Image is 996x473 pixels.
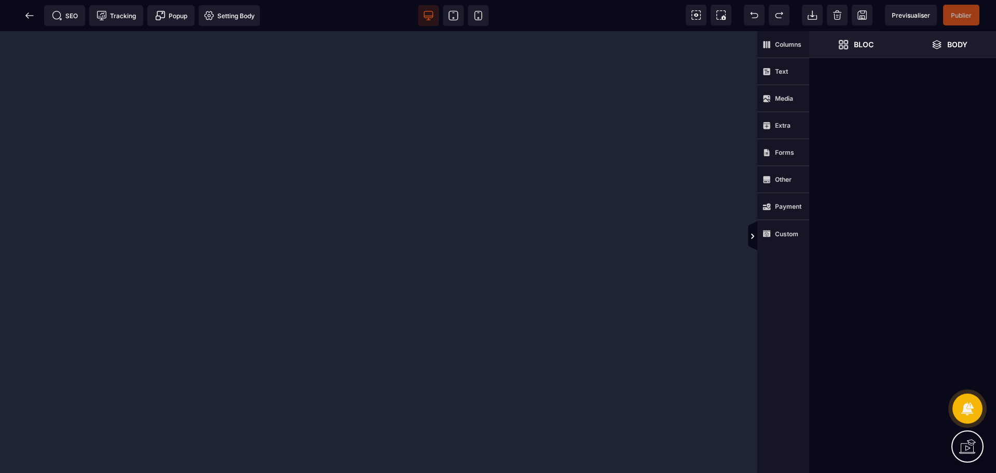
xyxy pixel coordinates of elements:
[854,40,874,48] strong: Bloc
[885,5,937,25] span: Preview
[711,5,731,25] span: Screenshot
[775,121,791,129] strong: Extra
[686,5,707,25] span: View components
[775,67,788,75] strong: Text
[903,31,996,58] span: Open Layer Manager
[775,202,801,210] strong: Payment
[775,148,794,156] strong: Forms
[52,10,78,21] span: SEO
[155,10,187,21] span: Popup
[775,230,798,238] strong: Custom
[775,94,793,102] strong: Media
[892,11,930,19] span: Previsualiser
[947,40,967,48] strong: Body
[951,11,972,19] span: Publier
[204,10,255,21] span: Setting Body
[809,31,903,58] span: Open Blocks
[775,175,792,183] strong: Other
[96,10,136,21] span: Tracking
[775,40,801,48] strong: Columns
